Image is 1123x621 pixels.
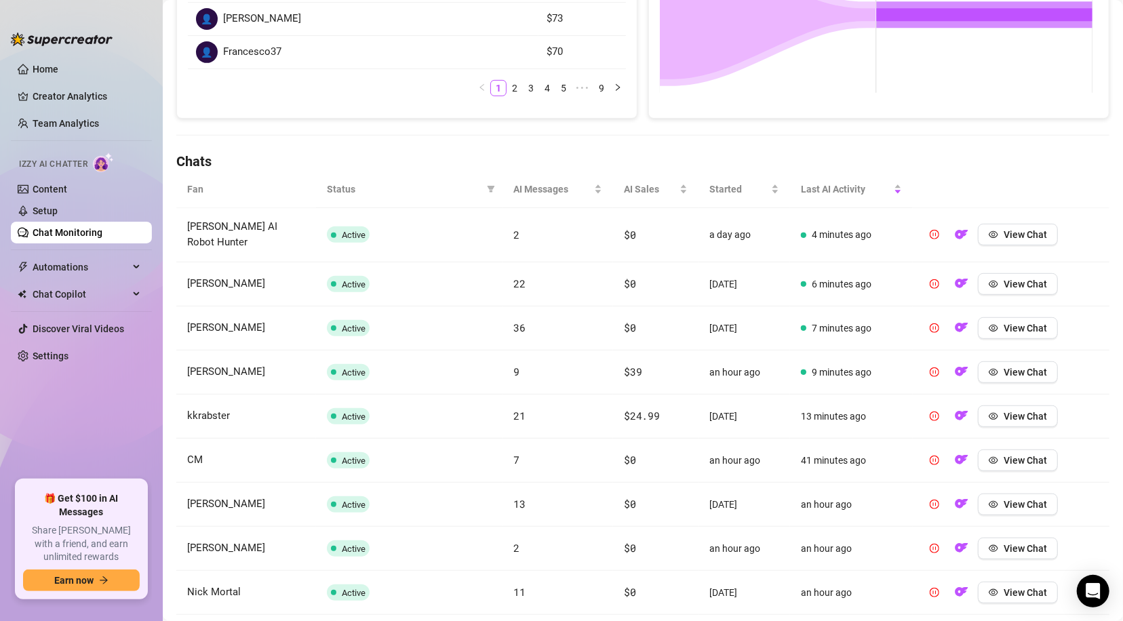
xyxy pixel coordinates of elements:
h4: Chats [176,152,1109,171]
button: OF [951,361,972,383]
a: OF [951,369,972,380]
th: Started [698,171,790,208]
span: 2 [514,541,520,555]
span: [PERSON_NAME] [223,11,301,27]
span: Chat Copilot [33,283,129,305]
td: a day ago [698,208,790,262]
span: eye [989,500,998,509]
td: an hour ago [790,483,912,527]
span: $0 [624,453,635,466]
img: OF [955,497,968,510]
th: AI Sales [613,171,698,208]
a: 4 [540,81,555,96]
span: AI Sales [624,182,677,197]
img: OF [955,365,968,378]
button: OF [951,405,972,427]
span: 7 minutes ago [812,323,871,334]
button: Earn nowarrow-right [23,569,140,591]
span: eye [989,230,998,239]
a: OF [951,281,972,292]
span: Active [342,279,366,289]
a: OF [951,590,972,601]
a: Creator Analytics [33,85,141,107]
span: 7 [514,453,520,466]
td: an hour ago [790,527,912,571]
a: OF [951,458,972,468]
a: Content [33,184,67,195]
button: OF [951,449,972,471]
td: an hour ago [698,527,790,571]
button: OF [951,494,972,515]
a: OF [951,414,972,424]
span: Started [709,182,768,197]
span: Active [342,367,366,378]
span: Active [342,588,366,598]
div: 👤 [196,8,218,30]
span: 4 minutes ago [812,229,871,240]
span: 36 [514,321,526,334]
span: kkrabster [187,409,230,422]
a: Settings [33,350,68,361]
td: 13 minutes ago [790,395,912,439]
span: ••• [572,80,593,96]
span: pause-circle [930,456,939,465]
a: OF [951,502,972,513]
a: Discover Viral Videos [33,323,124,334]
span: eye [989,323,998,333]
span: Nick Mortal [187,586,241,598]
span: pause-circle [930,412,939,421]
img: OF [955,228,968,241]
span: View Chat [1004,323,1047,334]
img: AI Chatter [93,153,114,172]
button: View Chat [978,449,1058,471]
span: [PERSON_NAME] AI Robot Hunter [187,220,277,249]
li: Previous Page [474,80,490,96]
span: $0 [624,497,635,510]
td: an hour ago [698,439,790,483]
span: 🎁 Get $100 in AI Messages [23,492,140,519]
span: [PERSON_NAME] [187,277,265,289]
span: pause-circle [930,323,939,333]
article: $73 [547,11,618,27]
button: OF [951,273,972,295]
span: pause-circle [930,500,939,509]
span: Active [342,456,366,466]
li: 2 [507,80,523,96]
span: pause-circle [930,367,939,377]
img: OF [955,585,968,599]
span: $39 [624,365,642,378]
span: AI Messages [514,182,592,197]
td: [DATE] [698,483,790,527]
span: 21 [514,409,526,422]
li: 5 [555,80,572,96]
button: OF [951,224,972,245]
span: arrow-right [99,576,109,585]
img: OF [955,321,968,334]
button: View Chat [978,582,1058,603]
a: OF [951,233,972,243]
span: View Chat [1004,411,1047,422]
span: $0 [624,541,635,555]
span: eye [989,367,998,377]
span: pause-circle [930,544,939,553]
td: [DATE] [698,262,790,306]
span: 6 minutes ago [812,279,871,289]
a: OF [951,546,972,557]
button: View Chat [978,317,1058,339]
span: $0 [624,277,635,290]
span: $0 [624,228,635,241]
img: logo-BBDzfeDw.svg [11,33,113,46]
button: View Chat [978,405,1058,427]
span: 11 [514,585,526,599]
a: Setup [33,205,58,216]
button: View Chat [978,538,1058,559]
span: $0 [624,321,635,334]
a: Home [33,64,58,75]
span: pause-circle [930,279,939,289]
img: OF [955,541,968,555]
span: View Chat [1004,587,1047,598]
span: Francesco37 [223,44,281,60]
span: Status [327,182,481,197]
span: eye [989,544,998,553]
li: 3 [523,80,539,96]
